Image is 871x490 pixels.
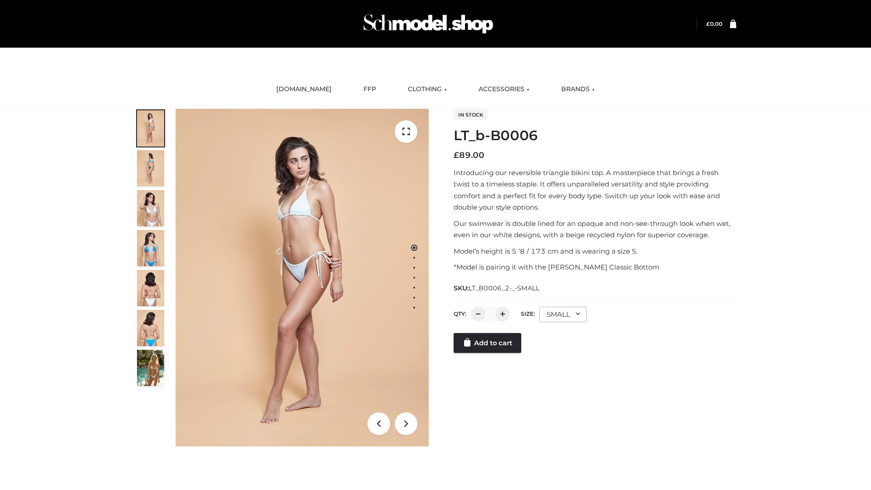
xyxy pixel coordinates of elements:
a: ACCESSORIES [472,79,536,99]
span: £ [454,150,459,160]
img: Arieltop_CloudNine_AzureSky2.jpg [137,350,164,386]
span: SKU: [454,283,540,294]
bdi: 89.00 [454,150,484,160]
label: QTY: [454,310,466,317]
p: Model’s height is 5 ‘8 / 173 cm and is wearing a size S. [454,245,736,257]
h1: LT_b-B0006 [454,127,736,144]
img: ArielClassicBikiniTop_CloudNine_AzureSky_OW114ECO_1-scaled.jpg [137,110,164,147]
bdi: 0.00 [706,20,722,27]
img: ArielClassicBikiniTop_CloudNine_AzureSky_OW114ECO_7-scaled.jpg [137,270,164,306]
a: BRANDS [554,79,602,99]
a: Add to cart [454,333,521,353]
img: Schmodel Admin 964 [360,6,496,42]
img: ArielClassicBikiniTop_CloudNine_AzureSky_OW114ECO_1 [176,109,429,446]
img: ArielClassicBikiniTop_CloudNine_AzureSky_OW114ECO_3-scaled.jpg [137,190,164,226]
img: ArielClassicBikiniTop_CloudNine_AzureSky_OW114ECO_2-scaled.jpg [137,150,164,186]
p: Introducing our reversible triangle bikini top. A masterpiece that brings a fresh twist to a time... [454,167,736,213]
a: £0.00 [706,20,722,27]
div: SMALL [539,307,587,322]
p: Our swimwear is double lined for an opaque and non-see-through look when wet, even in our white d... [454,218,736,241]
p: *Model is pairing it with the [PERSON_NAME] Classic Bottom [454,261,736,273]
a: CLOTHING [401,79,454,99]
img: ArielClassicBikiniTop_CloudNine_AzureSky_OW114ECO_4-scaled.jpg [137,230,164,266]
span: In stock [454,109,488,120]
label: Size: [521,310,535,317]
img: ArielClassicBikiniTop_CloudNine_AzureSky_OW114ECO_8-scaled.jpg [137,310,164,346]
a: [DOMAIN_NAME] [269,79,338,99]
span: £ [706,20,710,27]
span: LT_B0006_2-_-SMALL [469,284,539,292]
a: FFP [357,79,383,99]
